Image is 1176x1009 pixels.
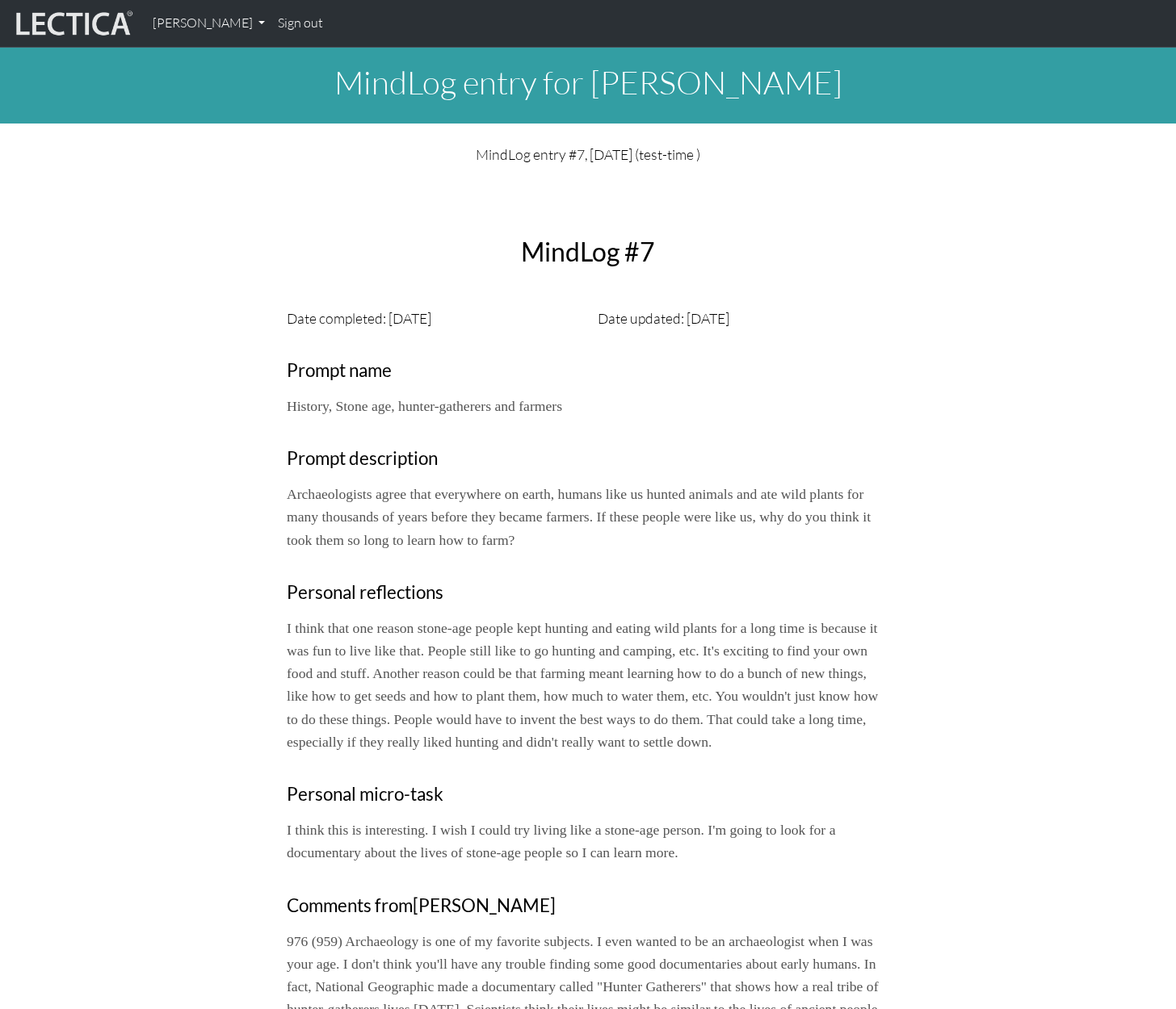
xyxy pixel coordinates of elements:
h2: MindLog #7 [277,237,899,267]
h3: Prompt description [287,448,889,470]
p: Archaeologists agree that everywhere on earth, humans like us hunted animals and ate wild plants ... [287,483,889,551]
img: lecticalive [12,8,133,39]
div: Date updated: [DATE] [588,307,899,329]
span: [DATE] [388,309,431,327]
span: [PERSON_NAME] [413,894,556,916]
p: MindLog entry #7, [DATE] (test-time ) [287,143,889,165]
a: [PERSON_NAME] [146,6,271,40]
h3: Personal reflections [287,582,889,604]
p: I think that one reason stone-age people kept hunting and eating wild plants for a long time is b... [287,617,889,753]
p: History, Stone age, hunter-gatherers and farmers [287,395,889,417]
h3: Personal micro-task [287,784,889,806]
h3: Prompt name [287,360,889,382]
p: I think this is interesting. I wish I could try living like a stone-age person. I'm going to look... [287,819,889,864]
label: Date completed: [287,307,386,329]
a: Sign out [271,6,330,40]
h3: Comments from [287,895,889,917]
